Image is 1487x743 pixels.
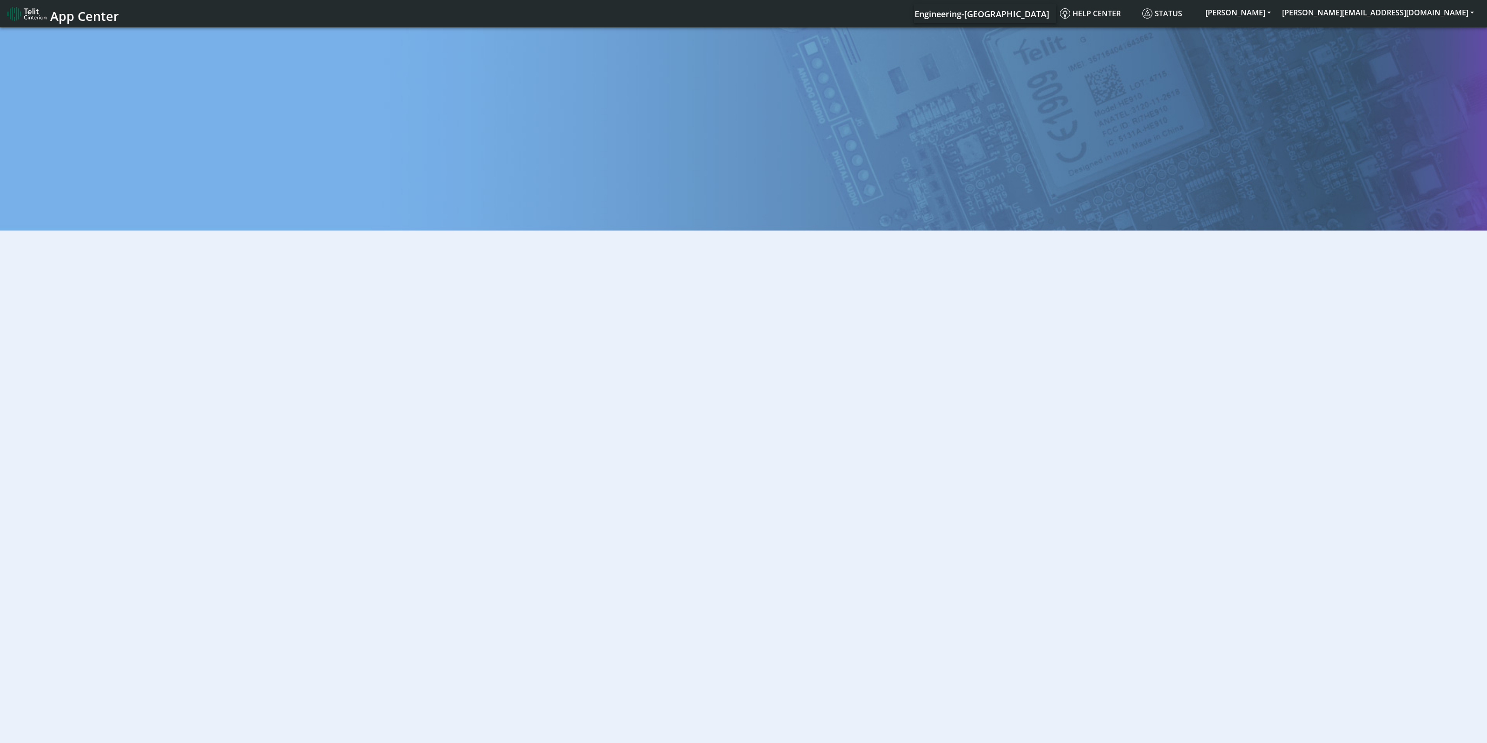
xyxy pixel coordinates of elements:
[1276,4,1480,21] button: [PERSON_NAME][EMAIL_ADDRESS][DOMAIN_NAME]
[7,4,118,24] a: App Center
[1142,8,1152,19] img: status.svg
[50,7,119,25] span: App Center
[915,8,1049,20] span: Engineering-[GEOGRAPHIC_DATA]
[1142,8,1182,19] span: Status
[1056,4,1138,23] a: Help center
[1138,4,1200,23] a: Status
[1060,8,1121,19] span: Help center
[914,4,1049,23] a: Your current platform instance
[1200,4,1276,21] button: [PERSON_NAME]
[7,7,46,21] img: logo-telit-cinterion-gw-new.png
[1060,8,1070,19] img: knowledge.svg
